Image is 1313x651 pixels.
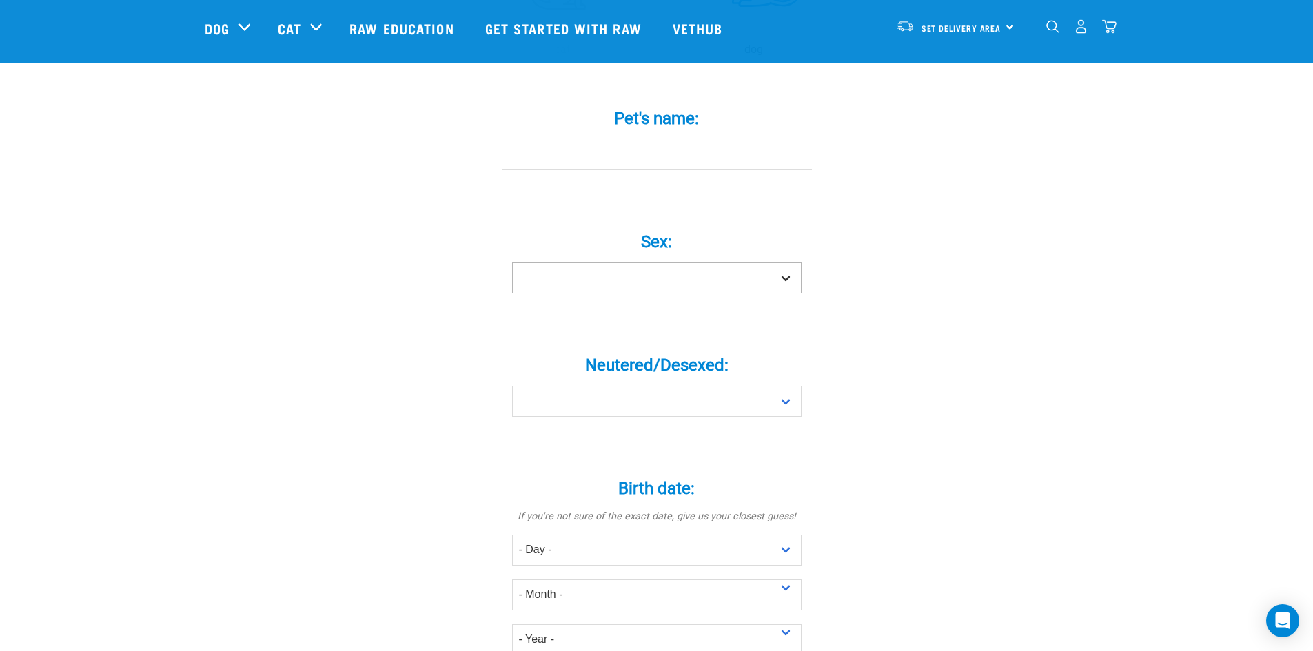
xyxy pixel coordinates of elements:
[1074,19,1088,34] img: user.png
[1102,19,1117,34] img: home-icon@2x.png
[450,229,864,254] label: Sex:
[450,353,864,378] label: Neutered/Desexed:
[336,1,471,56] a: Raw Education
[278,18,301,39] a: Cat
[450,509,864,524] p: If you're not sure of the exact date, give us your closest guess!
[1266,604,1299,637] div: Open Intercom Messenger
[896,20,915,32] img: van-moving.png
[450,476,864,501] label: Birth date:
[471,1,659,56] a: Get started with Raw
[450,106,864,131] label: Pet's name:
[659,1,740,56] a: Vethub
[205,18,230,39] a: Dog
[1046,20,1059,33] img: home-icon-1@2x.png
[922,25,1001,30] span: Set Delivery Area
